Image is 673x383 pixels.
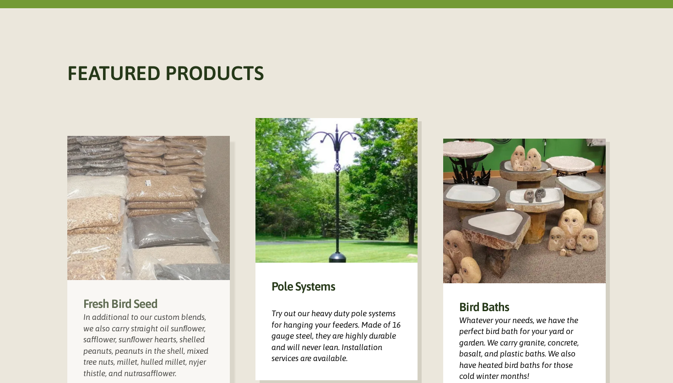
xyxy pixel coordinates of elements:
h2: Featured Products [67,59,606,87]
h3: Bird Baths [459,299,590,315]
h3: Pole Systems [271,279,402,294]
img: A variety of fresh bird seed inventory [67,136,230,280]
img: flying friends [255,118,418,263]
img: flying friends [443,139,606,283]
div: Try out our heavy duty pole systems for hanging your feeders. Made of 16 gauge steel, they are hi... [255,263,418,380]
h3: Fresh Bird Seed [83,296,214,312]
